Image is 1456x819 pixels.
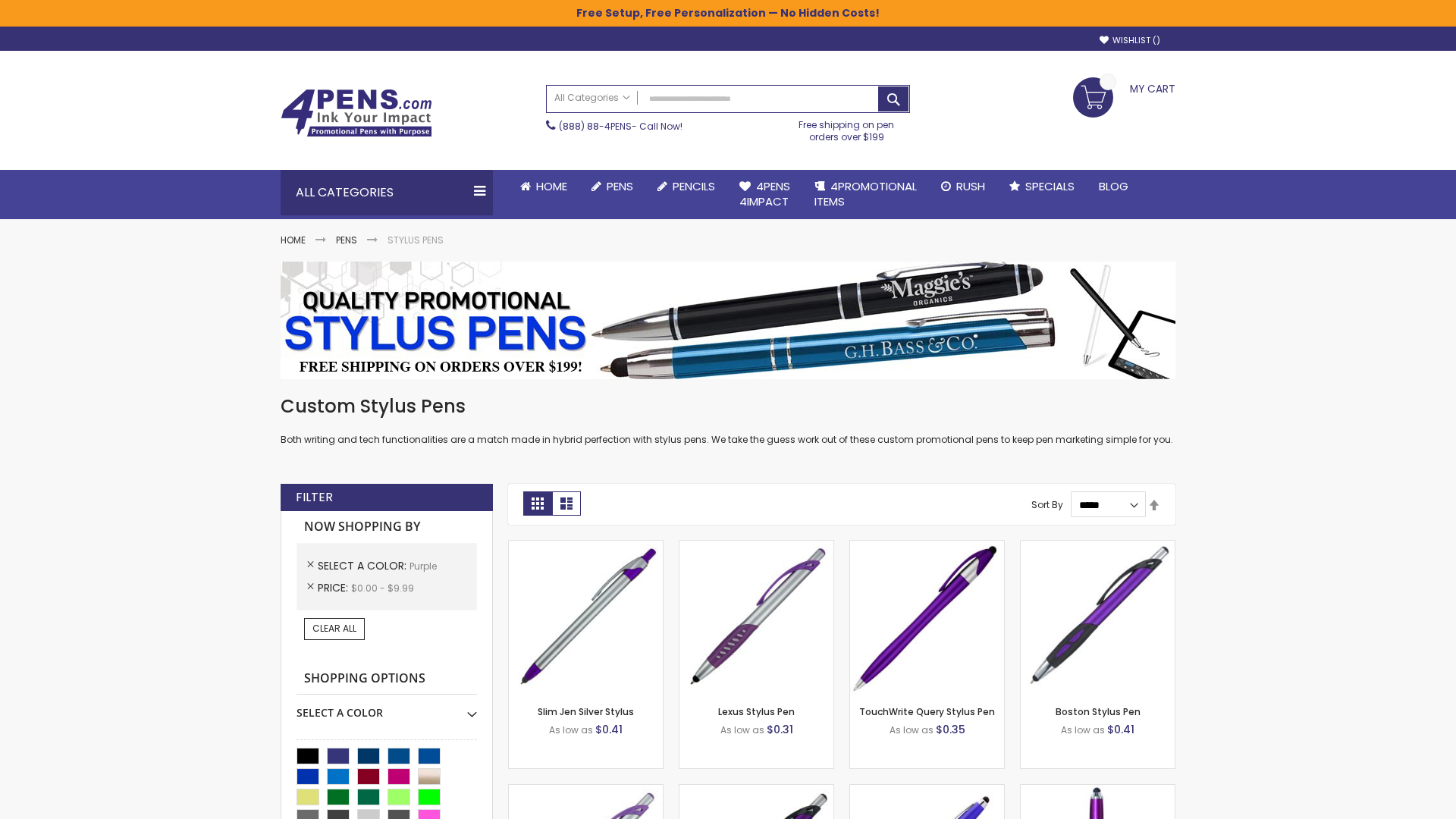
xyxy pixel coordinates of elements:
a: Boston Stylus Pen-Purple [1021,540,1175,553]
div: Free shipping on pen orders over $199 [783,113,911,143]
span: Price [318,580,351,595]
a: 4Pens4impact [727,170,802,219]
span: $0.41 [1107,722,1134,737]
span: As low as [1061,723,1105,736]
strong: Shopping Options [297,663,477,695]
img: Lexus Stylus Pen-Purple [679,541,833,695]
span: $0.41 [595,722,623,737]
a: Rush [929,170,997,203]
span: - Call Now! [559,120,682,133]
label: Sort By [1031,498,1063,511]
div: All Categories [281,170,493,215]
span: As low as [890,723,934,736]
a: All Categories [547,86,638,111]
span: Rush [956,178,985,194]
strong: Filter [296,489,333,506]
a: Blog [1087,170,1141,203]
span: Specials [1025,178,1075,194]
span: Clear All [312,622,356,635]
a: Wishlist [1100,35,1160,46]
span: 4PROMOTIONAL ITEMS [814,178,917,209]
a: 4PROMOTIONALITEMS [802,170,929,219]
a: Boston Silver Stylus Pen-Purple [509,784,663,797]
strong: Now Shopping by [297,511,477,543]
a: Pens [336,234,357,246]
span: All Categories [554,92,630,104]
strong: Grid [523,491,552,516]
a: Home [281,234,306,246]
img: Stylus Pens [281,262,1175,379]
a: Pens [579,170,645,203]
a: (888) 88-4PENS [559,120,632,133]
img: Boston Stylus Pen-Purple [1021,541,1175,695]
a: Slim Jen Silver Stylus-Purple [509,540,663,553]
a: Specials [997,170,1087,203]
div: Select A Color [297,695,477,720]
span: Purple [409,560,437,573]
img: Slim Jen Silver Stylus-Purple [509,541,663,695]
a: Clear All [304,618,365,639]
a: Lexus Metallic Stylus Pen-Purple [679,784,833,797]
strong: Stylus Pens [388,234,444,246]
a: Lexus Stylus Pen [718,705,795,718]
span: 4Pens 4impact [739,178,790,209]
a: Home [508,170,579,203]
span: Blog [1099,178,1128,194]
a: TouchWrite Command Stylus Pen-Purple [1021,784,1175,797]
span: $0.35 [936,722,965,737]
span: $0.00 - $9.99 [351,582,414,595]
img: TouchWrite Query Stylus Pen-Purple [850,541,1004,695]
a: Boston Stylus Pen [1056,705,1141,718]
h1: Custom Stylus Pens [281,394,1175,419]
span: As low as [720,723,764,736]
img: 4Pens Custom Pens and Promotional Products [281,89,432,137]
a: Pencils [645,170,727,203]
a: Sierra Stylus Twist Pen-Purple [850,784,1004,797]
span: As low as [549,723,593,736]
span: Pencils [673,178,715,194]
span: $0.31 [767,722,793,737]
a: TouchWrite Query Stylus Pen [859,705,995,718]
span: Home [536,178,567,194]
a: Slim Jen Silver Stylus [538,705,634,718]
a: TouchWrite Query Stylus Pen-Purple [850,540,1004,553]
span: Select A Color [318,558,409,573]
span: Pens [607,178,633,194]
a: Lexus Stylus Pen-Purple [679,540,833,553]
div: Both writing and tech functionalities are a match made in hybrid perfection with stylus pens. We ... [281,394,1175,447]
